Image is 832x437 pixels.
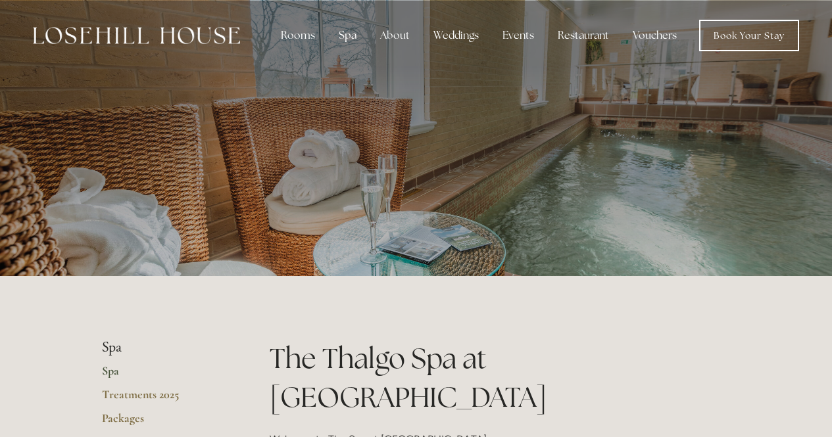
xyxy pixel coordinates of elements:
[328,22,367,49] div: Spa
[102,363,228,387] a: Spa
[102,387,228,411] a: Treatments 2025
[33,27,240,44] img: Losehill House
[270,22,326,49] div: Rooms
[102,339,228,356] li: Spa
[270,339,731,417] h1: The Thalgo Spa at [GEOGRAPHIC_DATA]
[370,22,420,49] div: About
[423,22,489,49] div: Weddings
[102,411,228,434] a: Packages
[547,22,620,49] div: Restaurant
[699,20,799,51] a: Book Your Stay
[492,22,545,49] div: Events
[622,22,687,49] a: Vouchers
